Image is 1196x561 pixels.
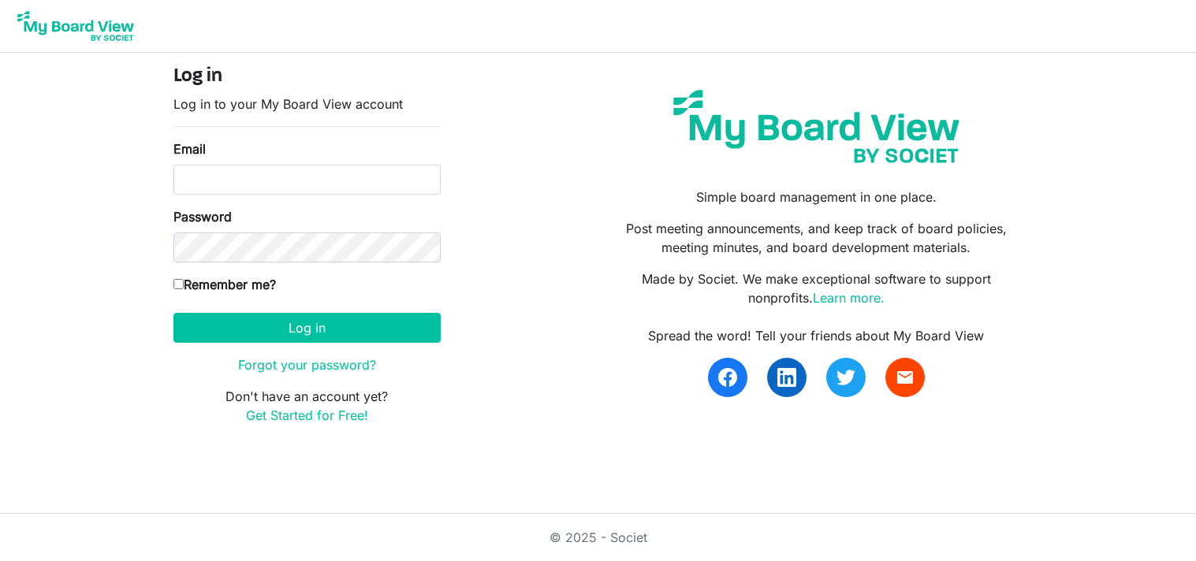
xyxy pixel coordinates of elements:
[609,219,1023,257] p: Post meeting announcements, and keep track of board policies, meeting minutes, and board developm...
[661,78,971,175] img: my-board-view-societ.svg
[777,368,796,387] img: linkedin.svg
[813,290,885,306] a: Learn more.
[718,368,737,387] img: facebook.svg
[550,529,647,545] a: © 2025 - Societ
[13,6,139,46] img: My Board View Logo
[609,326,1023,345] div: Spread the word! Tell your friends about My Board View
[173,65,441,88] h4: Log in
[609,269,1023,307] p: Made by Societ. We make exceptional software to support nonprofits.
[173,275,276,294] label: Remember me?
[173,95,441,113] p: Log in to your My Board View account
[173,207,232,226] label: Password
[896,368,915,387] span: email
[609,188,1023,206] p: Simple board management in one place.
[246,407,368,423] a: Get Started for Free!
[238,357,376,373] a: Forgot your password?
[173,313,441,343] button: Log in
[173,387,441,425] p: Don't have an account yet?
[173,279,184,289] input: Remember me?
[173,139,206,158] label: Email
[836,368,855,387] img: twitter.svg
[885,358,925,397] a: email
